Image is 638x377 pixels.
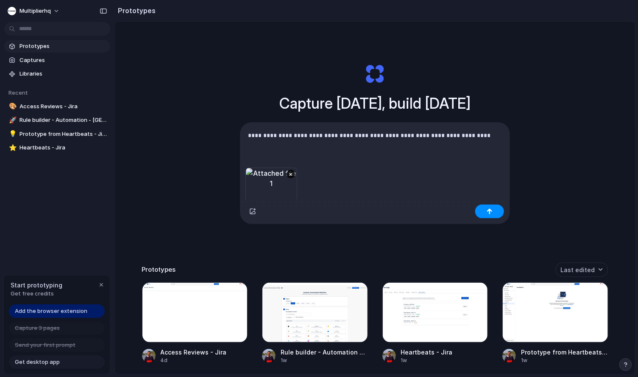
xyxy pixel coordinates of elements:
a: Captures [4,54,110,67]
span: Send your first prompt [15,341,75,349]
span: Start prototyping [11,281,62,290]
span: Rule builder - Automation - [GEOGRAPHIC_DATA] [20,116,107,124]
div: 1w [281,357,368,364]
span: Recent [8,89,28,96]
span: multiplierhq [20,7,51,15]
a: 🎨Access Reviews - Jira [4,100,110,113]
div: 💡 [9,129,15,139]
div: 🎨 [9,101,15,111]
a: Prototypes [4,40,110,53]
span: Get desktop app [15,358,60,366]
span: Libraries [20,70,107,78]
a: 🚀Rule builder - Automation - [GEOGRAPHIC_DATA] [4,114,110,127]
span: Heartbeats - Jira [20,143,107,152]
button: Last edited [555,262,608,277]
div: Heartbeats - Jira [401,348,453,357]
span: Capture 3 pages [15,324,60,332]
span: Add the browser extension [15,307,87,315]
a: Access Reviews - JiraAccess Reviews - Jira4d [142,282,248,364]
div: 1w [521,357,608,364]
div: Access Reviews - Jira [161,348,227,357]
a: ⭐Heartbeats - Jira [4,141,110,154]
a: Libraries [4,68,110,80]
a: Heartbeats - JiraHeartbeats - Jira1w [382,282,488,364]
button: 🎨 [8,102,16,111]
a: Prototype from Heartbeats - JiraPrototype from Heartbeats - Jira1w [502,282,608,364]
button: ⭐ [8,143,16,152]
span: Access Reviews - Jira [20,102,107,111]
span: Prototype from Heartbeats - Jira [20,130,107,138]
div: Rule builder - Automation - [GEOGRAPHIC_DATA] [281,348,368,357]
div: ⭐ [9,143,15,153]
h3: Prototypes [142,265,176,275]
div: 1w [401,357,453,364]
span: Prototypes [20,42,107,51]
button: multiplierhq [4,4,64,18]
a: Rule builder - Automation - JiraRule builder - Automation - [GEOGRAPHIC_DATA]1w [262,282,368,364]
span: Captures [20,56,107,65]
a: Add the browser extension [9,304,105,318]
div: 🚀 [9,115,15,125]
a: Get desktop app [9,355,105,369]
span: Get free credits [11,290,62,298]
div: Prototype from Heartbeats - Jira [521,348,608,357]
div: 4d [161,357,227,364]
h2: Prototypes [114,6,156,16]
a: 💡Prototype from Heartbeats - Jira [4,128,110,141]
button: × [287,170,295,178]
h1: Capture [DATE], build [DATE] [279,92,471,115]
button: 🚀 [8,116,16,124]
button: 💡 [8,130,16,138]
